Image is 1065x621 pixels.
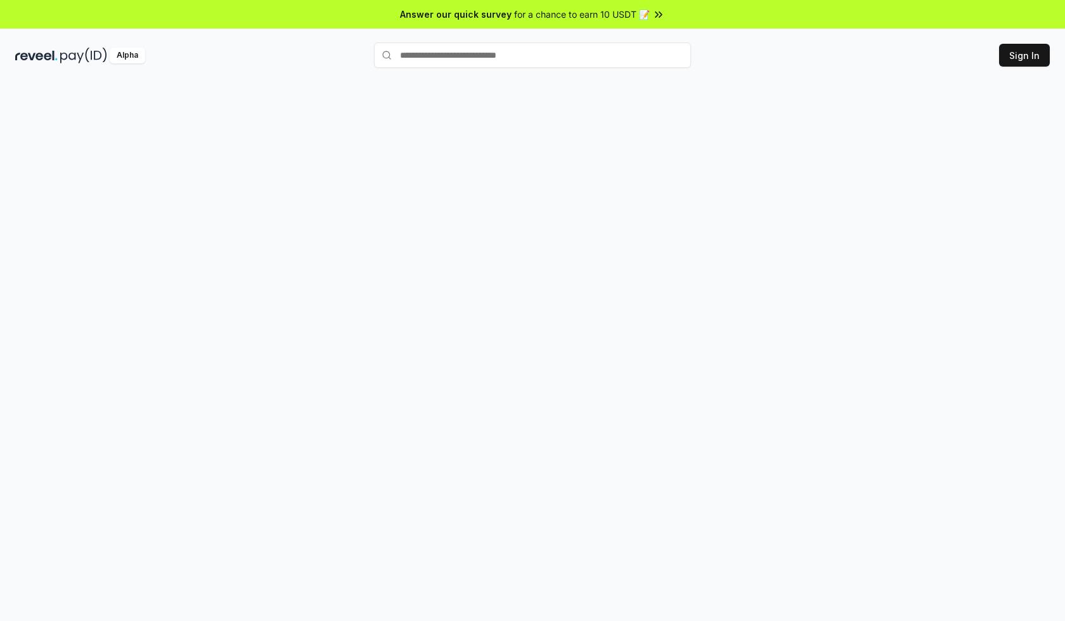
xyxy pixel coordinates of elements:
[999,44,1050,67] button: Sign In
[514,8,650,21] span: for a chance to earn 10 USDT 📝
[15,48,58,63] img: reveel_dark
[60,48,107,63] img: pay_id
[110,48,145,63] div: Alpha
[400,8,512,21] span: Answer our quick survey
